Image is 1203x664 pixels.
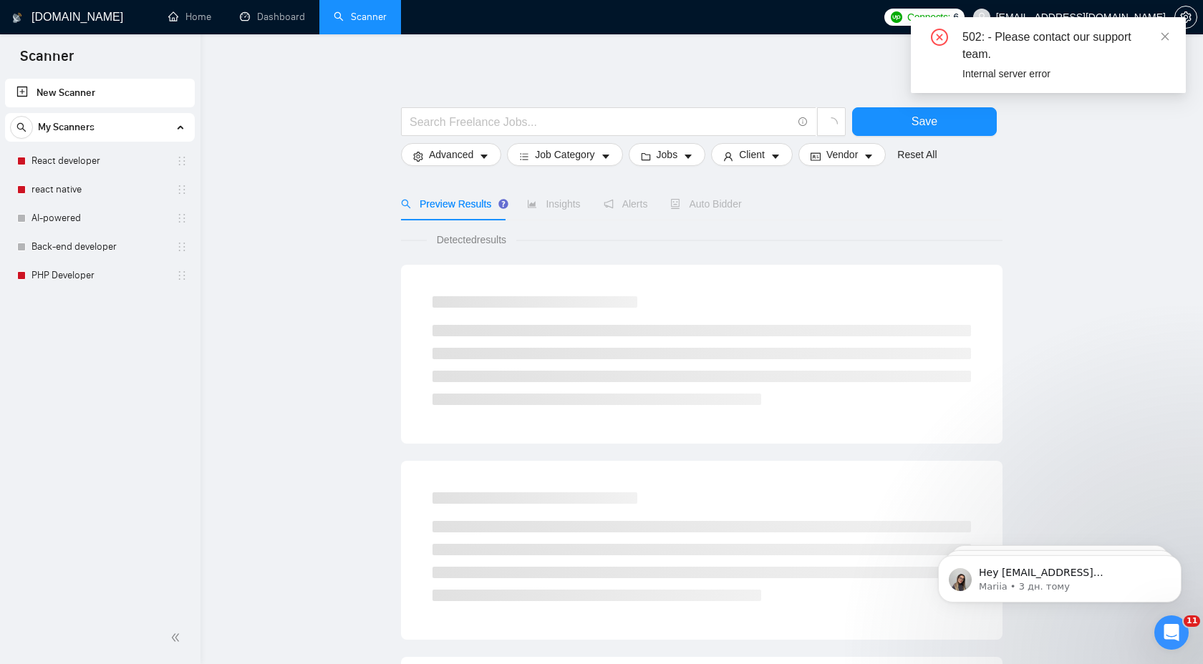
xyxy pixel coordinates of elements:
[798,143,886,166] button: idcardVendorcaret-down
[176,213,188,224] span: holder
[601,151,611,162] span: caret-down
[240,11,305,23] a: dashboardDashboard
[5,79,195,107] li: New Scanner
[170,630,185,645] span: double-left
[917,525,1203,625] iframe: Intercom notifications повідомлення
[891,11,902,23] img: upwork-logo.png
[401,198,504,210] span: Preview Results
[897,147,937,162] a: Reset All
[852,107,997,136] button: Save
[723,151,733,162] span: user
[519,151,529,162] span: bars
[1154,615,1189,650] iframe: Intercom live chat
[176,270,188,281] span: holder
[176,155,188,167] span: holder
[1175,11,1197,23] span: setting
[176,241,188,253] span: holder
[427,232,516,248] span: Detected results
[670,199,680,209] span: robot
[413,151,423,162] span: setting
[16,79,183,107] a: New Scanner
[168,11,211,23] a: homeHome
[32,147,168,175] a: React developer
[479,151,489,162] span: caret-down
[410,113,792,131] input: Search Freelance Jobs...
[38,113,95,142] span: My Scanners
[864,151,874,162] span: caret-down
[535,147,594,162] span: Job Category
[32,233,168,261] a: Back-end developer
[670,198,741,210] span: Auto Bidder
[9,46,85,76] span: Scanner
[798,117,808,127] span: info-circle
[826,147,858,162] span: Vendor
[32,175,168,204] a: react native
[641,151,651,162] span: folder
[12,6,22,29] img: logo
[1160,31,1170,41] span: close
[962,66,1169,82] div: Internal server error
[604,199,614,209] span: notification
[527,199,537,209] span: area-chart
[401,143,501,166] button: settingAdvancedcaret-down
[629,143,706,166] button: folderJobscaret-down
[825,117,838,130] span: loading
[32,204,168,233] a: AI-powered
[10,116,33,139] button: search
[711,143,793,166] button: userClientcaret-down
[977,12,987,22] span: user
[811,151,821,162] span: idcard
[497,197,510,210] div: Tooltip anchor
[912,112,937,130] span: Save
[401,199,411,209] span: search
[1174,11,1197,23] a: setting
[507,143,622,166] button: barsJob Categorycaret-down
[962,29,1169,63] div: 502: - Please contact our support team.
[931,29,948,46] span: close-circle
[683,151,693,162] span: caret-down
[11,122,32,132] span: search
[1184,615,1200,627] span: 11
[527,198,580,210] span: Insights
[657,147,678,162] span: Jobs
[32,261,168,290] a: PHP Developer
[907,9,950,25] span: Connects:
[5,113,195,290] li: My Scanners
[739,147,765,162] span: Client
[1174,6,1197,29] button: setting
[953,9,959,25] span: 6
[604,198,648,210] span: Alerts
[429,147,473,162] span: Advanced
[770,151,781,162] span: caret-down
[334,11,387,23] a: searchScanner
[176,184,188,195] span: holder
